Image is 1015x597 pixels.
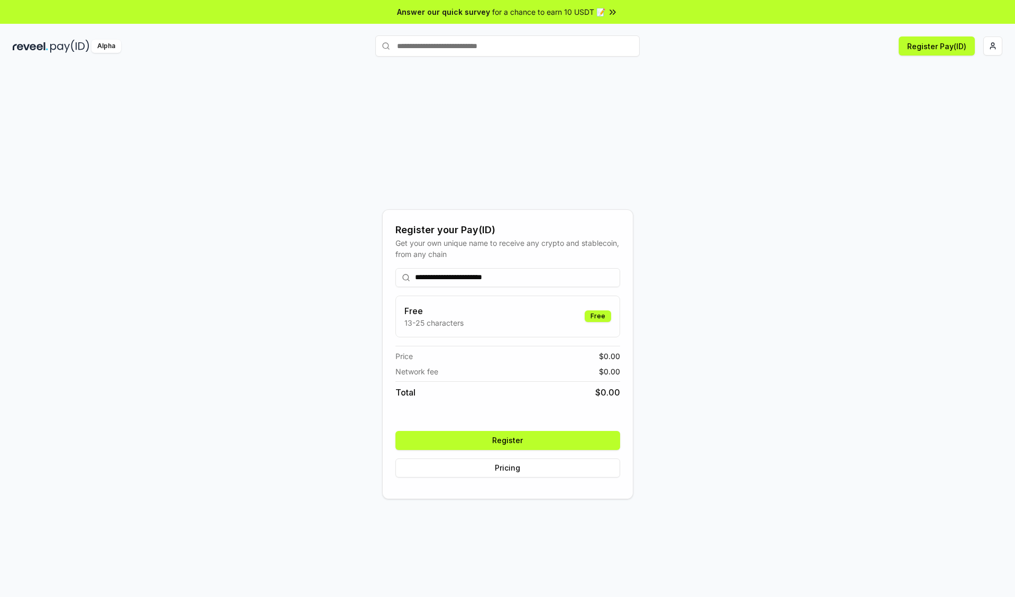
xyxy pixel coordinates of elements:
[395,237,620,260] div: Get your own unique name to receive any crypto and stablecoin, from any chain
[899,36,975,56] button: Register Pay(ID)
[395,431,620,450] button: Register
[395,366,438,377] span: Network fee
[397,6,490,17] span: Answer our quick survey
[395,223,620,237] div: Register your Pay(ID)
[404,317,464,328] p: 13-25 characters
[599,366,620,377] span: $ 0.00
[492,6,605,17] span: for a chance to earn 10 USDT 📝
[595,386,620,399] span: $ 0.00
[50,40,89,53] img: pay_id
[395,351,413,362] span: Price
[91,40,121,53] div: Alpha
[404,305,464,317] h3: Free
[395,386,416,399] span: Total
[599,351,620,362] span: $ 0.00
[395,458,620,477] button: Pricing
[585,310,611,322] div: Free
[13,40,48,53] img: reveel_dark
